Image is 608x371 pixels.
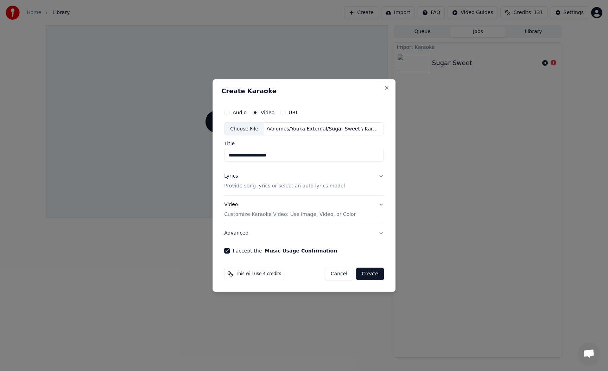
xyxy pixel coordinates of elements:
[221,88,387,94] h2: Create Karaoke
[356,268,384,280] button: Create
[233,248,337,253] label: I accept the
[224,224,384,242] button: Advanced
[224,211,356,218] p: Customize Karaoke Video: Use Image, Video, or Color
[265,248,337,253] button: I accept the
[224,167,384,196] button: LyricsProvide song lyrics or select an auto lyrics model
[224,173,238,180] div: Lyrics
[224,183,345,190] p: Provide song lyrics or select an auto lyrics model
[236,271,281,277] span: This will use 4 credits
[289,110,298,115] label: URL
[224,123,264,135] div: Choose File
[224,141,384,146] label: Title
[325,268,353,280] button: Cancel
[233,110,247,115] label: Audio
[261,110,274,115] label: Video
[224,196,384,224] button: VideoCustomize Karaoke Video: Use Image, Video, or Color
[264,126,384,133] div: /Volumes/Youka External/Sugar Sweet \ Karaoke.mp4
[224,202,356,218] div: Video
